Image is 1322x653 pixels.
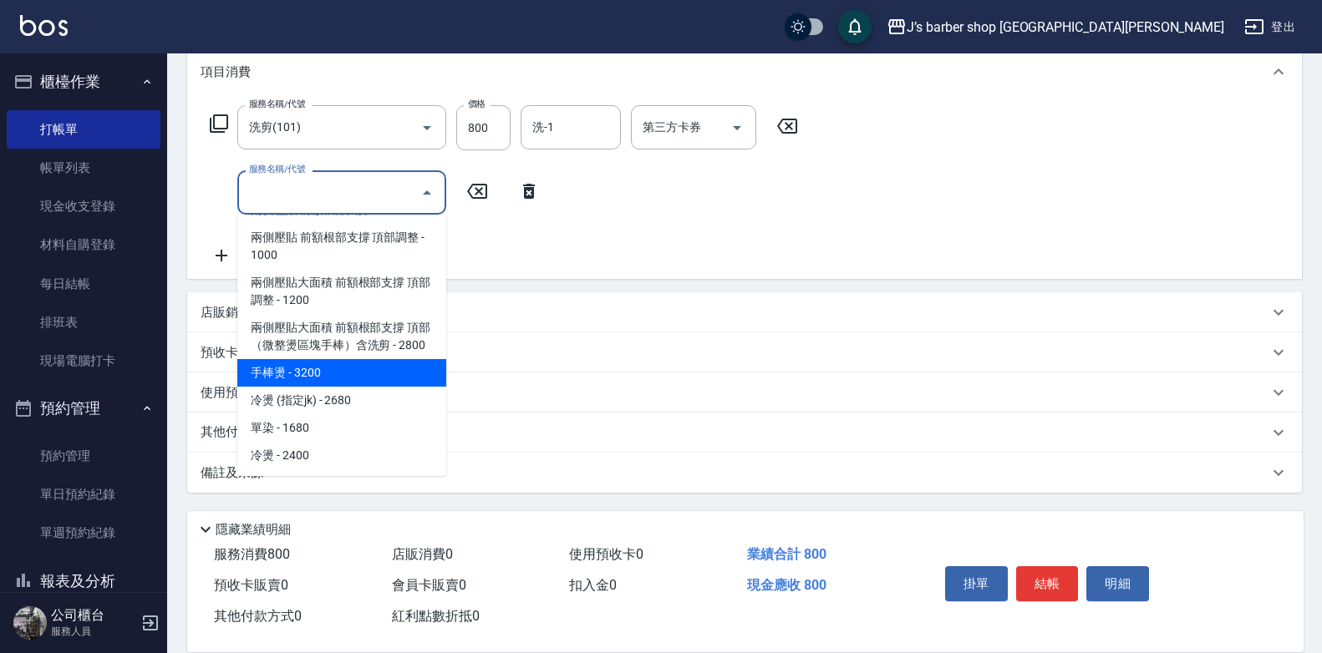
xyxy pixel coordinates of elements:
[249,98,305,110] label: 服務名稱/代號
[569,546,643,562] span: 使用預收卡 0
[945,566,1008,601] button: 掛單
[237,224,446,269] span: 兩側壓貼 前額根部支撐 頂部調整 - 1000
[7,387,160,430] button: 預約管理
[216,521,291,539] p: 隱藏業績明細
[1086,566,1149,601] button: 明細
[187,292,1302,332] div: 店販銷售
[13,606,47,640] img: Person
[237,414,446,442] span: 單染 - 1680
[7,475,160,514] a: 單日預約紀錄
[747,546,826,562] span: 業績合計 800
[7,225,160,264] a: 材料自購登錄
[187,413,1302,453] div: 其他付款方式入金可用餘額: 0
[187,332,1302,372] div: 預收卡販賣
[214,546,290,562] span: 服務消費 800
[907,17,1224,38] div: J’s barber shop [GEOGRAPHIC_DATA][PERSON_NAME]
[747,577,826,593] span: 現金應收 800
[201,464,263,482] p: 備註及來源
[51,624,136,639] p: 服務人員
[1238,12,1302,43] button: 登出
[237,387,446,414] span: 冷燙 (指定jk) - 2680
[414,180,440,206] button: Close
[880,10,1231,44] button: J’s barber shop [GEOGRAPHIC_DATA][PERSON_NAME]
[392,608,480,624] span: 紅利點數折抵 0
[201,423,354,442] p: 其他付款方式
[468,98,486,110] label: 價格
[7,437,160,475] a: 預約管理
[187,453,1302,493] div: 備註及來源
[414,114,440,141] button: Open
[7,60,160,104] button: 櫃檯作業
[237,442,446,469] span: 冷燙 - 2400
[201,63,251,81] p: 項目消費
[392,546,453,562] span: 店販消費 0
[724,114,750,141] button: Open
[392,577,466,593] span: 會員卡販賣 0
[838,10,872,43] button: save
[237,314,446,359] span: 兩側壓貼大面積 前額根部支撐 頂部 （微整燙區塊手棒）含洗剪 - 2800
[7,559,160,603] button: 報表及分析
[51,607,136,624] h5: 公司櫃台
[7,149,160,187] a: 帳單列表
[237,269,446,314] span: 兩側壓貼大面積 前額根部支撐 頂部調整 - 1200
[7,110,160,149] a: 打帳單
[569,577,617,593] span: 扣入金 0
[7,265,160,303] a: 每日結帳
[201,344,263,362] p: 預收卡販賣
[7,514,160,552] a: 單週預約紀錄
[187,45,1302,99] div: 項目消費
[201,384,263,402] p: 使用預收卡
[214,577,288,593] span: 預收卡販賣 0
[7,342,160,380] a: 現場電腦打卡
[7,303,160,342] a: 排班表
[7,187,160,225] a: 現金收支登錄
[187,372,1302,413] div: 使用預收卡
[20,15,68,36] img: Logo
[249,163,305,175] label: 服務名稱/代號
[237,359,446,387] span: 手棒燙 - 3200
[201,304,251,321] p: 店販銷售
[214,608,302,624] span: 其他付款方式 0
[1016,566,1079,601] button: 結帳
